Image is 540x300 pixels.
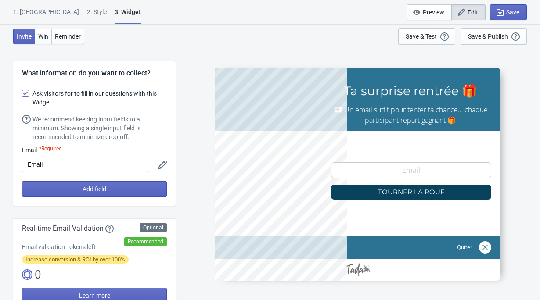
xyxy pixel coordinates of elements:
div: 1. [GEOGRAPHIC_DATA] [13,7,79,23]
div: 0 [22,268,167,282]
iframe: chat widget [373,99,531,261]
div: Email validation Tokens left [22,243,167,251]
span: Learn more [79,292,110,299]
div: Email [22,146,149,154]
div: 2 . Style [87,7,107,23]
div: Save & Publish [468,33,508,40]
div: *Required [39,146,62,154]
span: Add field [83,186,106,193]
button: Edit [451,4,486,20]
button: Save & Publish [461,28,527,45]
span: Invite [17,33,32,40]
button: Save & Test [398,28,455,45]
button: Add field [22,181,167,197]
div: 3. Widget [115,7,141,24]
span: Increase conversion & ROI by over 100% [22,255,129,264]
button: Reminder [51,29,84,44]
span: Save [506,9,519,16]
span: Preview [423,9,444,16]
span: Win [38,33,48,40]
div: Recommended [124,237,167,246]
div: What information do you want to collect? [22,68,167,79]
button: Win [35,29,52,44]
div: Optional [140,223,167,232]
span: Real-time Email Validation [22,223,104,234]
div: Save & Test [406,33,437,40]
img: help.svg [22,115,31,124]
button: Save [490,4,527,20]
div: We recommend keeping input fields to a minimum. Showing a single input field is recommended to mi... [32,115,167,141]
img: tokens.svg [22,269,32,280]
span: Reminder [55,33,81,40]
span: Edit [468,9,478,16]
button: Invite [13,29,35,44]
span: Ask visitors for to fill in our questions with this Widget [32,89,167,107]
iframe: chat widget [503,265,531,291]
button: Preview [407,4,452,20]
